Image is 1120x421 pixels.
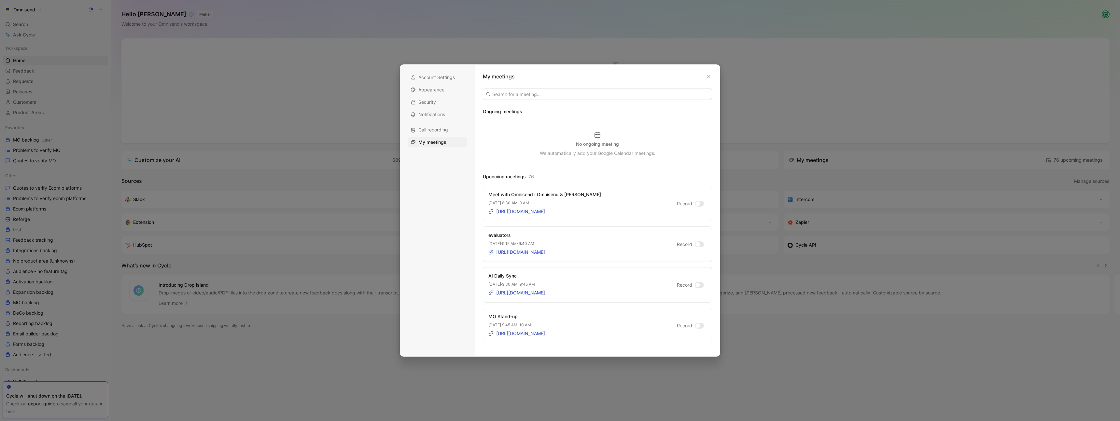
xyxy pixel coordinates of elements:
p: We automatically add your Google Calendar meetings. [540,149,655,157]
div: Account Settings [408,73,467,82]
p: [DATE] · 8:30 AM - 9 AM [488,200,601,206]
div: Security [408,97,467,107]
div: evaluators [488,231,545,239]
div: AI Daily Sync [488,272,545,280]
span: Record [677,281,692,289]
p: [DATE] · 9:15 AM - 9:40 AM [488,240,545,247]
div: My meetings [408,137,467,147]
a: [URL][DOMAIN_NAME] [488,208,545,215]
span: Appearance [418,87,444,93]
div: Notifications [408,110,467,119]
p: [DATE] · 9:30 AM - 9:45 AM [488,281,545,288]
span: 76 [528,173,534,181]
a: [URL][DOMAIN_NAME] [488,248,545,256]
h3: Ongoing meetings [483,108,712,115]
div: MO Stand-up [488,313,545,320]
span: Record [677,322,692,330]
p: [DATE] · 9:45 AM - 10 AM [488,322,545,328]
a: [URL][DOMAIN_NAME] [488,289,545,297]
h1: My meetings [483,73,515,80]
input: Search for a meeting... [483,88,712,100]
h3: Upcoming meetings [483,173,712,181]
div: Appearance [408,85,467,95]
span: Call recording [418,127,448,133]
span: Record [677,240,692,248]
span: Security [418,99,436,105]
h3: No ongoing meeting [576,140,619,148]
a: [URL][DOMAIN_NAME] [488,330,545,337]
span: Record [677,200,692,208]
div: Call recording [408,125,467,135]
span: My meetings [418,139,446,145]
span: Account Settings [418,74,455,81]
span: Notifications [418,111,445,118]
div: Meet with Omnisend I Omnisend & [PERSON_NAME] [488,191,601,198]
